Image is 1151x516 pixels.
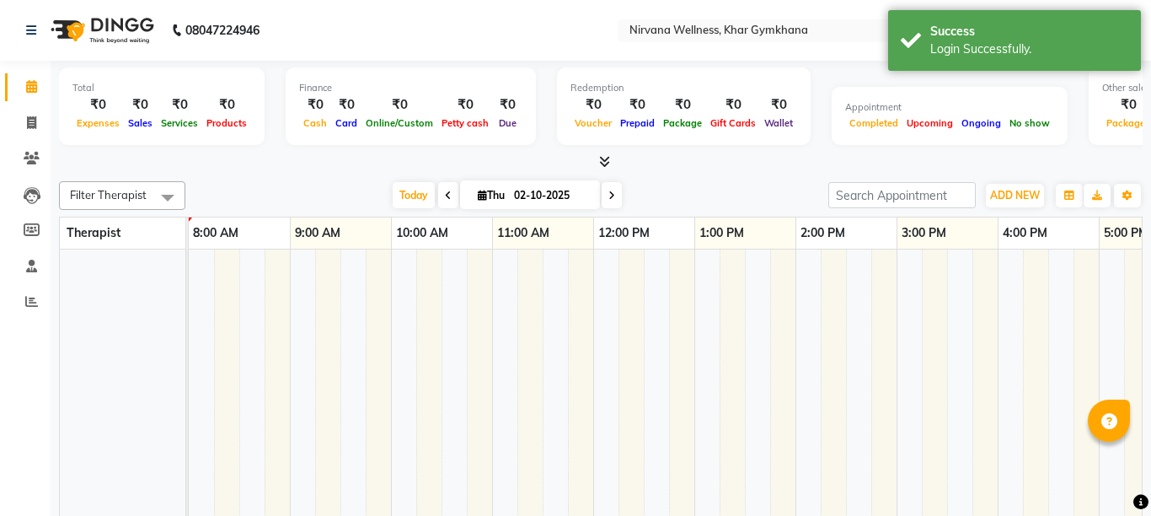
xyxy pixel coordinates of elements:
a: 8:00 AM [189,221,243,245]
img: logo [43,7,158,54]
input: Search Appointment [828,182,976,208]
span: ADD NEW [990,189,1040,202]
span: Today [393,182,435,208]
button: ADD NEW [986,184,1044,207]
div: ₹0 [299,95,331,115]
div: Login Successfully. [930,40,1128,58]
div: Total [72,81,251,95]
a: 4:00 PM [998,221,1052,245]
span: Thu [474,189,509,202]
div: ₹0 [659,95,706,115]
input: 2025-10-02 [509,183,593,208]
span: Gift Cards [706,117,760,129]
div: Appointment [845,100,1054,115]
a: 9:00 AM [291,221,345,245]
span: Therapist [67,225,120,240]
span: Petty cash [437,117,493,129]
div: ₹0 [493,95,522,115]
div: ₹0 [437,95,493,115]
a: 1:00 PM [695,221,748,245]
span: Online/Custom [361,117,437,129]
span: Cash [299,117,331,129]
div: ₹0 [760,95,797,115]
div: ₹0 [706,95,760,115]
a: 11:00 AM [493,221,554,245]
div: ₹0 [331,95,361,115]
span: Services [157,117,202,129]
span: Filter Therapist [70,188,147,202]
div: ₹0 [570,95,616,115]
span: Prepaid [616,117,659,129]
div: ₹0 [202,95,251,115]
span: Package [659,117,706,129]
div: Success [930,23,1128,40]
b: 08047224946 [185,7,260,54]
div: ₹0 [124,95,157,115]
div: ₹0 [157,95,202,115]
div: ₹0 [616,95,659,115]
div: ₹0 [72,95,124,115]
span: Products [202,117,251,129]
span: Expenses [72,117,124,129]
span: Wallet [760,117,797,129]
span: Completed [845,117,902,129]
div: Finance [299,81,522,95]
div: Redemption [570,81,797,95]
div: ₹0 [361,95,437,115]
a: 12:00 PM [594,221,654,245]
a: 2:00 PM [796,221,849,245]
span: Card [331,117,361,129]
a: 3:00 PM [897,221,950,245]
span: Voucher [570,117,616,129]
span: Due [495,117,521,129]
span: Sales [124,117,157,129]
a: 10:00 AM [392,221,452,245]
